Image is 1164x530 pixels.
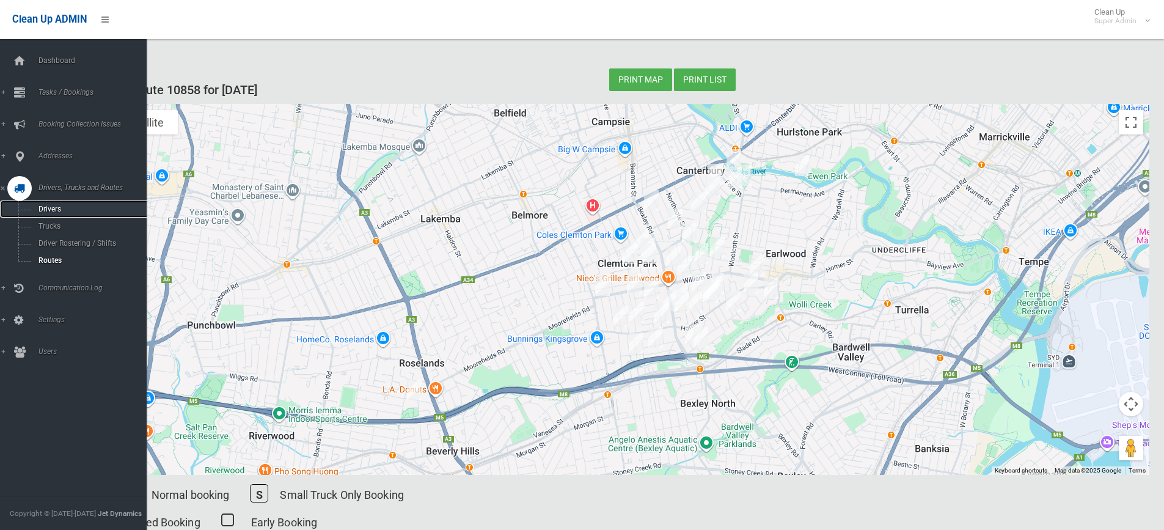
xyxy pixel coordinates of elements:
span: Settings [35,315,156,324]
div: 26 Westfield Street, EARLWOOD NSW 2206 [705,232,730,262]
div: 21 Olive Street, KINGSGROVE NSW 2208 [639,273,664,304]
span: Clean Up ADMIN [12,13,87,25]
span: Tasks / Bookings [35,88,156,97]
button: Print map [609,68,672,91]
div: 88 Wolli Avenue, EARLWOOD NSW 2206 [689,322,713,353]
div: 50 William Street, EARLWOOD NSW 2206 [744,250,769,281]
button: Map camera controls [1119,392,1143,416]
button: Print list [674,68,736,91]
div: 58 Proctor Avenue, KINGSGROVE NSW 2208 [624,297,649,328]
div: 5 Summit Street, EARLWOOD NSW 2206 [701,274,725,305]
small: Super Admin [1094,17,1137,26]
p: Small Truck Only Booking [280,485,403,505]
div: 5 Reid Avenue, CLEMTON PARK NSW 2206 [630,225,654,256]
div: 12 Warejee Street, KINGSGROVE NSW 2208 [624,328,648,358]
div: 5 Rosemeath Avenue, KINGSGROVE NSW 2208 [622,268,646,299]
div: 25 Waterside Crescent, EARLWOOD NSW 2206 [790,150,814,181]
div: 13 Baringa Road, EARLWOOD NSW 2206 [689,238,713,269]
div: 8 Rainbow Crescent, KINGSGROVE NSW 2208 [658,285,683,316]
div: 9 Liney Avenue, CLEMTON PARK NSW 2206 [617,238,642,269]
div: 11 Willunga Avenue, EARLWOOD NSW 2206 [683,287,707,317]
span: S [250,484,268,502]
p: Normal booking [152,485,229,505]
div: 50 Cooks Avenue, CANTERBURY NSW 2193 [700,172,725,202]
div: 74 Fore Street, CANTERBURY NSW 2193 [732,160,756,191]
div: 16 Rome Street, CANTERBURY NSW 2193 [722,162,747,193]
span: Drivers, Trucks and Routes [35,183,156,192]
div: 54 Penshurst Road, NARWEE NSW 2209 [402,375,426,405]
span: Trucks [35,222,145,230]
div: 19 Page Street, CANTERBURY NSW 2193 [663,204,687,234]
div: 24 Clisdell Avenue, CANTERBURY NSW 2193 [686,187,711,218]
span: Clean Up [1088,7,1149,26]
div: 22B Bexley Road, CAMPSIE NSW 2194 [639,185,664,216]
span: Dashboard [35,56,156,65]
span: Driver Rostering / Shifts [35,239,145,248]
div: 324-326 William Street, KINGSGROVE NSW 2208 [590,270,615,301]
span: Booking Collection Issues [35,120,156,128]
strong: Jet Dynamics [98,509,142,518]
div: 31 Warejee Street, KINGSGROVE NSW 2208 [643,322,668,353]
button: Toggle fullscreen view [1119,110,1143,134]
div: 215 William Street, EARLWOOD NSW 2206 [673,251,697,281]
div: 182 Bexley Road, EARLWOOD NSW 2206 [668,279,693,310]
span: Users [35,347,156,356]
span: Addresses [35,152,156,160]
span: Routes [35,256,145,265]
div: 635 Homer Street, KINGSGROVE NSW 2208 [608,301,632,332]
div: 5 Narani Crescent, EARLWOOD NSW 2206 [677,218,701,248]
a: Terms (opens in new tab) [1129,467,1146,474]
span: Copyright © [DATE]-[DATE] [10,509,96,518]
div: 25 Malley Avenue, EARLWOOD NSW 2206 [687,267,711,298]
div: 32 Richard Avenue, EARLWOOD NSW 2206 [759,273,783,304]
div: 15 Gretchen Avenue, EARLWOOD NSW 2206 [705,268,729,299]
div: 40 Main Street, EARLWOOD NSW 2206 [698,274,722,304]
div: 27 Berna Street, CANTERBURY NSW 2193 [722,144,746,175]
div: 256 Bexley Road, EARLWOOD NSW 2206 [680,319,705,350]
span: Drivers [35,205,145,213]
div: 120 Bexley Road, EARLWOOD NSW 2206 [661,241,686,271]
div: 13 Morgan Street, EARLWOOD NSW 2206 [739,268,763,298]
div: 601A Homer Street, KINGSGROVE NSW 2208 [650,298,674,328]
div: 32 Ivy Street, CANTERBURY NSW 2193 [703,159,728,190]
div: 14 Tasker Avenue, CLEMTON PARK NSW 2206 [637,238,661,269]
button: Keyboard shortcuts [995,466,1047,475]
div: 198 Bexley Road, EARLWOOD NSW 2206 [670,287,694,318]
div: 48 Main Street, EARLWOOD NSW 2206 [698,278,723,308]
span: Map data ©2025 Google [1055,467,1121,474]
h3: Route view of Route 10858 for [DATE] [54,83,595,97]
div: 28 Manildra Street, EARLWOOD NSW 2206 [721,286,745,317]
span: Communication Log [35,284,156,292]
button: Drag Pegman onto the map to open Street View [1119,436,1143,460]
div: 2 Tasker Avenue, CLEMTON PARK NSW 2206 [635,233,660,263]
